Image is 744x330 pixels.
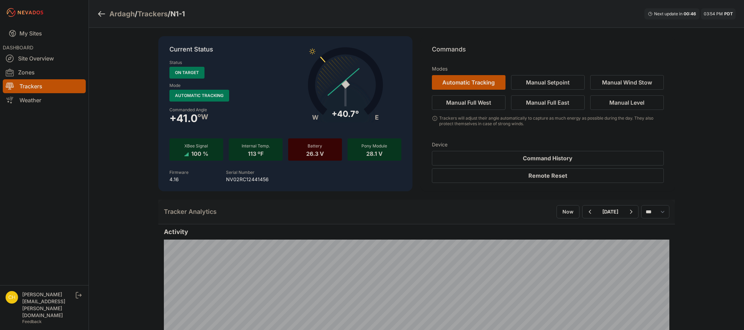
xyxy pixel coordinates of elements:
[164,207,217,217] h2: Tracker Analytics
[226,170,254,175] label: Serial Number
[135,9,137,19] span: /
[6,291,18,304] img: chris.young@nevados.solar
[242,143,270,148] span: Internal Temp.
[6,7,44,18] img: Nevados
[432,168,664,183] button: Remote Reset
[191,149,208,157] span: 100 %
[511,75,585,90] button: Manual Setpoint
[109,9,135,19] a: Ardagh
[511,95,585,110] button: Manual Full East
[557,205,579,218] button: Now
[724,11,733,16] span: PDT
[332,108,359,120] div: + 40.7°
[597,206,624,218] button: [DATE]
[3,65,86,79] a: Zones
[137,9,168,19] a: Trackers
[3,25,86,42] a: My Sites
[306,149,324,157] span: 26.3 V
[169,60,182,65] label: Status
[432,45,664,60] p: Commands
[432,95,505,110] button: Manual Full West
[432,151,664,166] button: Command History
[22,319,42,324] a: Feedback
[164,227,669,237] h2: Activity
[169,170,189,175] label: Firmware
[684,11,696,17] div: 00 : 46
[169,67,204,79] span: On Target
[3,51,86,65] a: Site Overview
[366,149,383,157] span: 28.1 V
[439,115,663,127] div: Trackers will adjust their angle automatically to capture as much energy as possible during the d...
[169,107,281,113] label: Commanded Angle
[170,9,185,19] h3: N1-1
[3,93,86,107] a: Weather
[308,143,322,148] span: Battery
[361,143,387,148] span: Pony Module
[432,65,448,72] h3: Modes
[22,291,74,319] div: [PERSON_NAME][EMAIL_ADDRESS][PERSON_NAME][DOMAIN_NAME]
[432,75,505,90] button: Automatic Tracking
[168,9,170,19] span: /
[432,141,664,148] h3: Device
[198,114,208,120] span: º W
[226,176,269,183] p: NV02RC12441456
[169,90,229,102] span: Automatic Tracking
[590,75,664,90] button: Manual Wind Stow
[184,143,208,148] span: XBee Signal
[169,114,198,122] span: + 41.0
[3,45,33,50] span: DASHBOARD
[654,11,683,16] span: Next update in
[248,149,264,157] span: 113 ºF
[169,45,401,60] p: Current Status
[590,95,664,110] button: Manual Level
[169,176,189,183] p: 4.16
[97,5,185,23] nav: Breadcrumb
[169,83,181,88] label: Mode
[704,11,723,16] span: 03:54 PM
[3,79,86,93] a: Trackers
